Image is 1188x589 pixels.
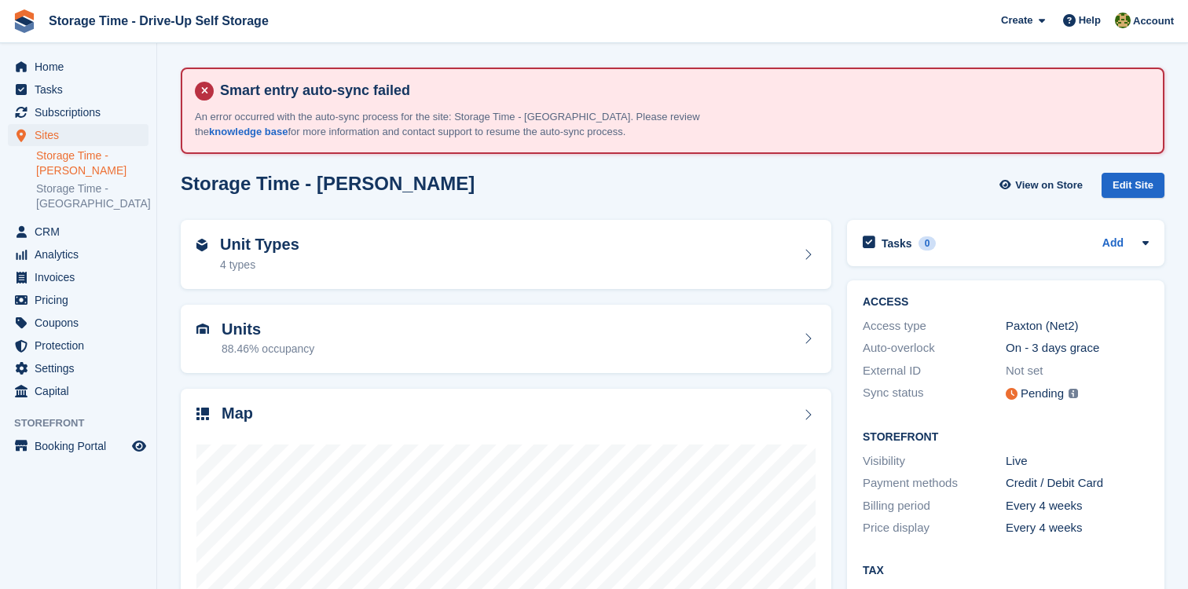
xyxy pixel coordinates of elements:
span: Account [1133,13,1174,29]
div: External ID [863,362,1006,380]
span: Pricing [35,289,129,311]
span: Coupons [35,312,129,334]
div: Every 4 weeks [1006,519,1149,537]
h2: Map [222,404,253,423]
a: Units 88.46% occupancy [181,305,831,374]
h2: Units [222,320,314,338]
a: Add [1102,235,1124,253]
div: Sync status [863,384,1006,404]
div: 4 types [220,257,299,273]
div: Edit Site [1102,173,1164,199]
div: Live [1006,452,1149,470]
a: Edit Site [1102,173,1164,205]
div: Access type [863,317,1006,335]
img: unit-type-icn-2b2737a686de81e16bb02015468b77c625bbabd49415b5ef34ead5e3b44a266d.svg [196,239,207,251]
span: Create [1001,13,1032,28]
span: Sites [35,124,129,146]
span: Capital [35,380,129,402]
a: Storage Time - [GEOGRAPHIC_DATA] [36,181,148,211]
a: Storage Time - [PERSON_NAME] [36,148,148,178]
h2: Storefront [863,431,1149,444]
img: map-icn-33ee37083ee616e46c38cad1a60f524a97daa1e2b2c8c0bc3eb3415660979fc1.svg [196,408,209,420]
h2: Tax [863,565,1149,577]
h2: ACCESS [863,296,1149,309]
a: menu [8,79,148,101]
a: knowledge base [209,126,288,137]
a: menu [8,221,148,243]
span: Tasks [35,79,129,101]
div: Payment methods [863,474,1006,492]
div: Auto-overlock [863,339,1006,357]
span: CRM [35,221,129,243]
a: menu [8,56,148,78]
span: Settings [35,357,129,379]
span: Storefront [14,415,156,431]
h4: Smart entry auto-sync failed [214,82,1150,100]
a: View on Store [997,173,1089,199]
span: Subscriptions [35,101,129,123]
a: Storage Time - Drive-Up Self Storage [42,8,275,34]
a: menu [8,312,148,334]
a: menu [8,124,148,146]
a: menu [8,380,148,402]
img: unit-icn-7be61d7bf1b0ce9d3e12c5938cc71ed9869f7b940bace4675aadf7bd6d80202e.svg [196,324,209,335]
a: menu [8,335,148,357]
span: Analytics [35,243,129,265]
img: icon-info-grey-7440780725fd019a000dd9b08b2336e03edf1995a4989e88bcd33f0948082b44.svg [1069,389,1078,398]
span: Home [35,56,129,78]
div: 88.46% occupancy [222,341,314,357]
a: menu [8,357,148,379]
h2: Storage Time - [PERSON_NAME] [181,173,475,194]
span: Protection [35,335,129,357]
span: Help [1079,13,1101,28]
p: An error occurred with the auto-sync process for the site: Storage Time - [GEOGRAPHIC_DATA]. Plea... [195,109,745,140]
div: Paxton (Net2) [1006,317,1149,335]
div: 0 [918,236,937,251]
a: menu [8,289,148,311]
div: Pending [1021,385,1064,403]
div: Credit / Debit Card [1006,474,1149,492]
span: View on Store [1015,177,1083,193]
a: menu [8,101,148,123]
div: Billing period [863,497,1006,515]
a: Unit Types 4 types [181,220,831,289]
span: Invoices [35,266,129,288]
a: menu [8,266,148,288]
a: menu [8,243,148,265]
span: Booking Portal [35,435,129,457]
div: Price display [863,519,1006,537]
div: On - 3 days grace [1006,339,1149,357]
div: Not set [1006,362,1149,380]
h2: Unit Types [220,236,299,254]
img: stora-icon-8386f47178a22dfd0bd8f6a31ec36ba5ce8667c1dd55bd0f319d3a0aa187defe.svg [13,9,36,33]
img: Zain Sarwar [1115,13,1131,28]
a: Preview store [130,437,148,455]
a: menu [8,435,148,457]
div: Visibility [863,452,1006,470]
div: Every 4 weeks [1006,497,1149,515]
h2: Tasks [882,236,912,251]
